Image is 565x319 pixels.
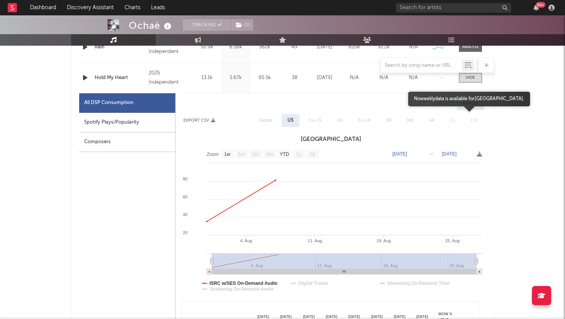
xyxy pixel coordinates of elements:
text: 1w [224,152,231,157]
div: N/A [341,74,367,82]
div: 85.5k [252,74,277,82]
text: Streaming On-Demand Audio [209,286,274,292]
text: 1y [296,152,301,157]
text: 1m [238,152,245,157]
span: ( 1 ) [231,19,254,31]
text: 18. Aug [377,238,391,243]
button: 99+ [533,5,539,11]
div: Weekly [457,97,484,110]
button: Export CSV [183,118,215,123]
div: Composers [79,132,175,152]
div: N/A [400,74,426,82]
div: 620k [341,43,367,51]
a: Rain [95,43,145,51]
div: 1.67k [223,74,248,82]
input: Search by song name or URL [381,63,462,69]
text: YTD [280,152,289,157]
div: 2025 Independent [149,38,191,56]
div: 91.2k [371,43,397,51]
text: Digital Tracks [298,281,328,286]
div: Daily [431,97,453,110]
text: 4. Aug [240,238,252,243]
text: All [310,152,315,157]
text: 40 [183,212,188,217]
text: [DATE] [392,151,407,157]
div: 49 [281,43,308,51]
text: 11. Aug [308,238,322,243]
text: 20 [183,230,188,235]
text: Zoom [207,152,219,157]
text: → [429,151,434,157]
text: 25. Aug [445,238,460,243]
div: N/A [400,43,426,51]
text: 80 [183,177,188,181]
text: Streaming On-Demand Total [387,281,449,286]
a: Hold My Heart [95,74,145,82]
div: 2025 Independent [149,69,191,87]
div: 6.58k [223,43,248,51]
div: 50.9k [194,43,219,51]
div: All DSP Consumption [84,98,133,107]
div: N/A [371,74,397,82]
div: US [287,116,294,125]
div: [DATE] [312,43,337,51]
div: Ochaè [129,19,173,32]
div: 99 + [536,2,545,8]
text: [DATE] [442,151,457,157]
text: 60 [183,195,188,199]
text: ISRC w/SES On-Demand Audio [209,281,278,286]
text: 6m [267,152,273,157]
div: 362k [252,43,277,51]
div: Spotify Plays/Popularity [79,113,175,132]
text: 3m [253,152,259,157]
div: All DSP Consumption [79,93,175,113]
div: [DATE] [312,74,337,82]
h3: [GEOGRAPHIC_DATA] [176,135,486,144]
div: 13.1k [194,74,219,82]
button: Tracking [183,19,231,31]
input: Search for artists [396,3,511,13]
button: (1) [231,19,253,31]
div: 38 [281,74,308,82]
